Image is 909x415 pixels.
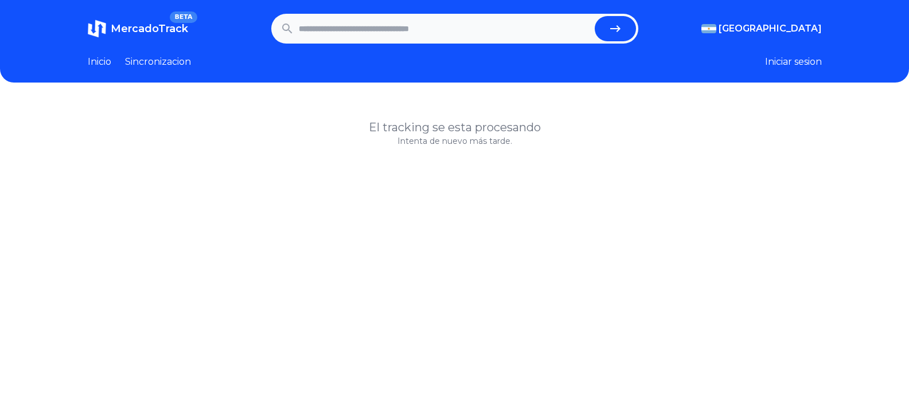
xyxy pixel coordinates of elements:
[701,24,716,33] img: Argentina
[719,22,822,36] span: [GEOGRAPHIC_DATA]
[88,135,822,147] p: Intenta de nuevo más tarde.
[125,55,191,69] a: Sincronizacion
[88,19,188,38] a: MercadoTrackBETA
[88,55,111,69] a: Inicio
[701,22,822,36] button: [GEOGRAPHIC_DATA]
[88,19,106,38] img: MercadoTrack
[88,119,822,135] h1: El tracking se esta procesando
[170,11,197,23] span: BETA
[765,55,822,69] button: Iniciar sesion
[111,22,188,35] span: MercadoTrack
